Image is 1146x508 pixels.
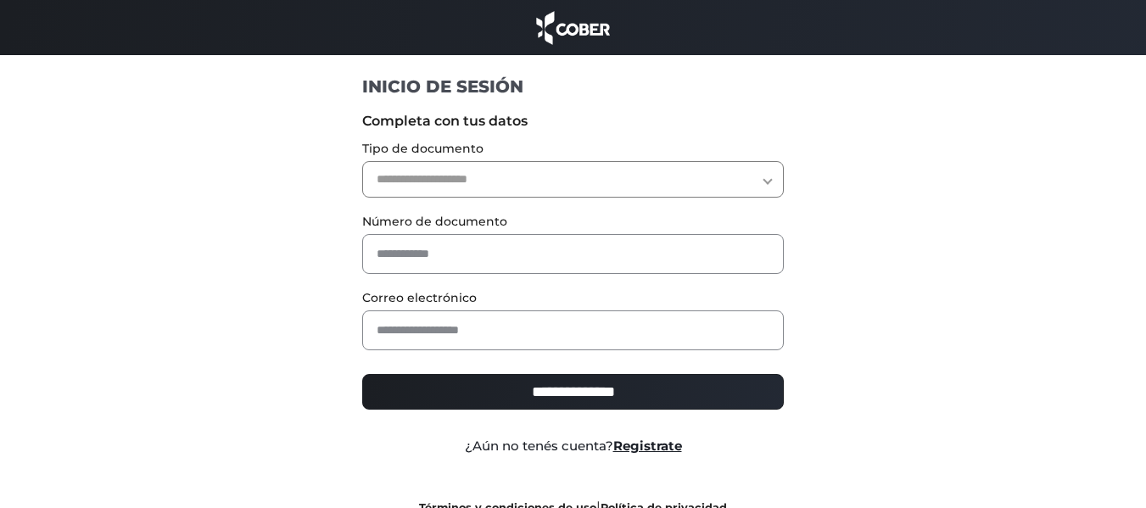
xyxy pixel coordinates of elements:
[349,437,797,456] div: ¿Aún no tenés cuenta?
[532,8,615,47] img: cober_marca.png
[362,111,784,131] label: Completa con tus datos
[362,289,784,307] label: Correo electrónico
[362,75,784,98] h1: INICIO DE SESIÓN
[613,438,682,454] a: Registrate
[362,140,784,158] label: Tipo de documento
[362,213,784,231] label: Número de documento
